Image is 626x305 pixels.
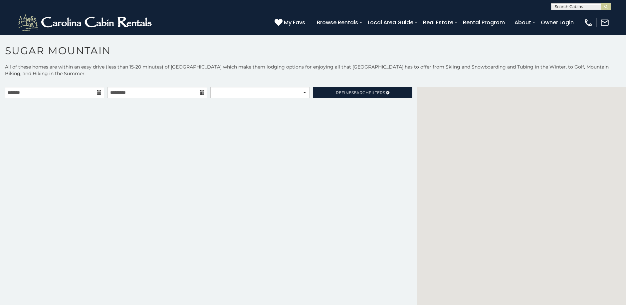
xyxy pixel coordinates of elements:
[600,18,609,27] img: mail-regular-white.png
[313,17,361,28] a: Browse Rentals
[460,17,508,28] a: Rental Program
[511,17,534,28] a: About
[284,18,305,27] span: My Favs
[584,18,593,27] img: phone-regular-white.png
[420,17,457,28] a: Real Estate
[351,90,369,95] span: Search
[17,13,155,33] img: White-1-2.png
[313,87,412,98] a: RefineSearchFilters
[336,90,385,95] span: Refine Filters
[537,17,577,28] a: Owner Login
[275,18,307,27] a: My Favs
[364,17,417,28] a: Local Area Guide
